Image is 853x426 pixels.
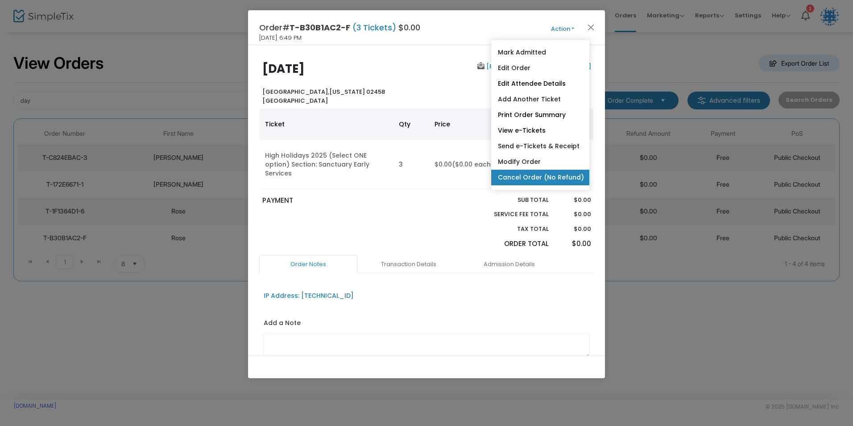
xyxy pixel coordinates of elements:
button: Close [585,21,597,33]
label: Add a Note [264,318,301,330]
button: Action [536,24,589,34]
p: $0.00 [557,196,591,205]
a: Cancel Order (No Refund) [491,170,589,185]
p: PAYMENT [262,196,422,206]
a: Add Another Ticket [491,92,589,107]
a: Send e-Tickets & Receipt [491,138,589,154]
a: Print Order Summary [491,107,589,123]
p: Order Total [473,239,549,249]
a: Admission Details [460,255,558,274]
a: Modify Order [491,154,589,170]
p: Sub total [473,196,549,205]
p: $0.00 [557,225,591,234]
b: [DATE] [262,61,305,77]
p: Service Fee Total [473,210,549,219]
td: 3 [393,140,429,189]
a: Transaction Details [360,255,458,274]
th: Price [429,109,514,140]
th: Qty [393,109,429,140]
span: (3 Tickets) [350,22,398,33]
p: $0.00 [557,239,591,249]
h4: Order# $0.00 [259,21,420,33]
th: Ticket [260,109,393,140]
div: Data table [260,109,593,189]
span: [GEOGRAPHIC_DATA], [262,88,329,96]
a: Edit Attendee Details [491,76,589,92]
span: T-B30B1AC2-F [290,22,350,33]
p: Tax Total [473,225,549,234]
span: ($0.00 each) [452,160,494,169]
a: Edit Order [491,60,589,76]
td: High Holidays 2025 (Select ONE option) Section: Sanctuary Early Services [260,140,393,189]
b: [US_STATE] 02458 [GEOGRAPHIC_DATA] [262,88,385,105]
td: $0.00 [429,140,514,189]
div: IP Address: [TECHNICAL_ID] [264,291,354,301]
span: [DATE] 6:49 PM [259,33,302,42]
a: Mark Admitted [491,45,589,60]
a: View e-Tickets [491,123,589,138]
a: Order Notes [259,255,357,274]
p: $0.00 [557,210,591,219]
